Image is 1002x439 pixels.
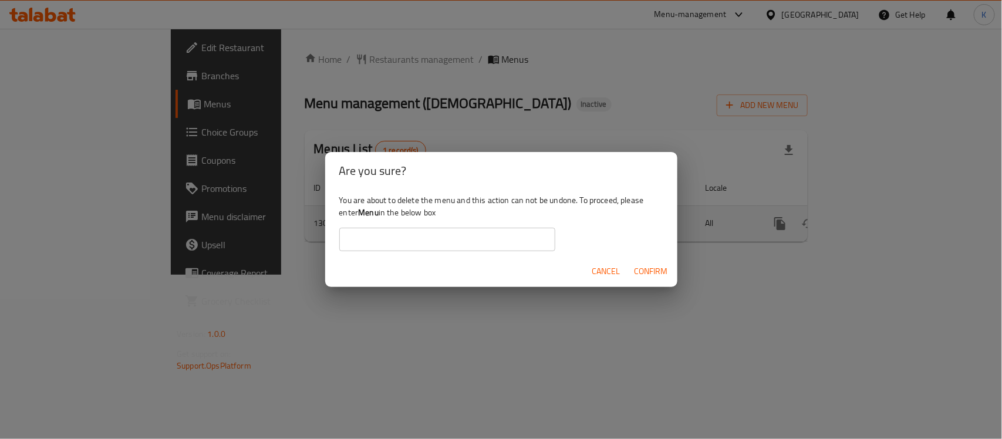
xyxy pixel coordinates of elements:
h2: Are you sure? [339,161,663,180]
button: Cancel [588,261,625,282]
button: Confirm [630,261,673,282]
span: Cancel [592,264,620,279]
b: Menu [358,205,379,220]
span: Confirm [635,264,668,279]
div: You are about to delete the menu and this action can not be undone. To proceed, please enter in t... [325,190,677,255]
